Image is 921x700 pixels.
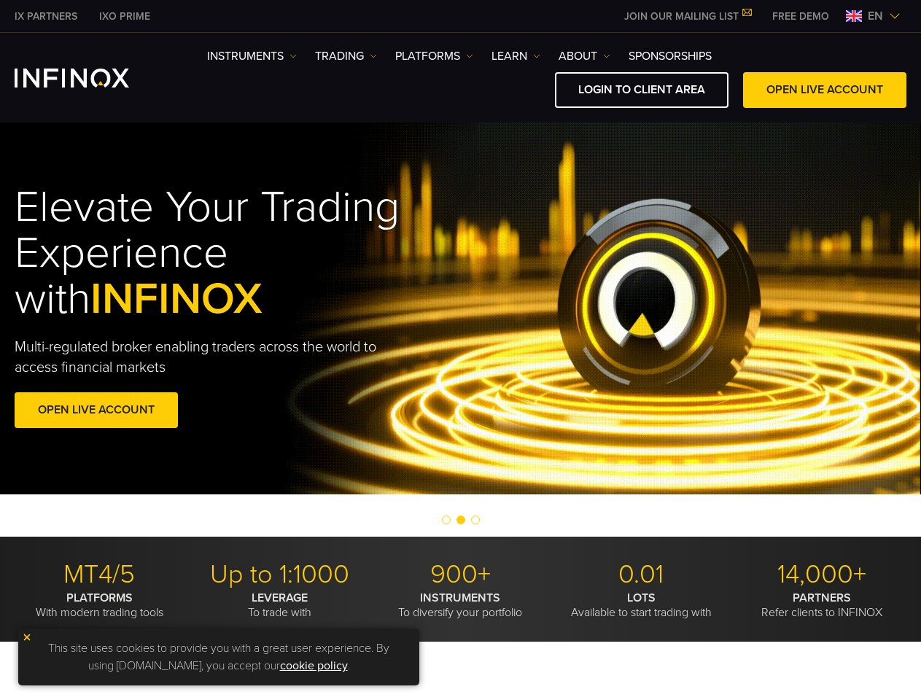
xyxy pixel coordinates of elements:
p: Refer clients to INFINOX [737,591,906,620]
p: To trade with [195,591,365,620]
a: INFINOX Logo [15,69,163,87]
a: cookie policy [280,658,348,673]
p: 0.01 [556,559,726,591]
a: LOGIN TO CLIENT AREA [555,72,728,108]
p: Up to 1:1000 [195,559,365,591]
p: Available to start trading with [556,591,726,620]
strong: LEVERAGE [252,591,308,605]
a: INFINOX [4,9,88,24]
p: Multi-regulated broker enabling traders across the world to access financial markets [15,337,393,378]
img: yellow close icon [22,632,32,642]
span: Go to slide 1 [442,516,451,524]
a: OPEN LIVE ACCOUNT [743,72,906,108]
p: With modern trading tools [15,591,184,620]
p: 900+ [376,559,545,591]
strong: PLATFORMS [66,591,133,605]
a: TRADING [315,47,377,65]
a: ABOUT [559,47,610,65]
a: PLATFORMS [395,47,473,65]
a: OPEN LIVE ACCOUNT [15,392,178,428]
p: To diversify your portfolio [376,591,545,620]
a: INFINOX MENU [761,9,840,24]
h1: Elevate Your Trading Experience with [15,184,487,322]
span: INFINOX [90,273,263,325]
p: This site uses cookies to provide you with a great user experience. By using [DOMAIN_NAME], you a... [26,636,412,678]
span: en [862,7,889,25]
span: Go to slide 2 [456,516,465,524]
a: INFINOX [88,9,161,24]
p: MT4/5 [15,559,184,591]
strong: INSTRUMENTS [420,591,500,605]
span: Go to slide 3 [471,516,480,524]
a: JOIN OUR MAILING LIST [613,10,761,23]
a: SPONSORSHIPS [629,47,712,65]
a: Instruments [207,47,297,65]
p: 14,000+ [737,559,906,591]
strong: LOTS [627,591,656,605]
strong: PARTNERS [793,591,851,605]
a: Learn [491,47,540,65]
